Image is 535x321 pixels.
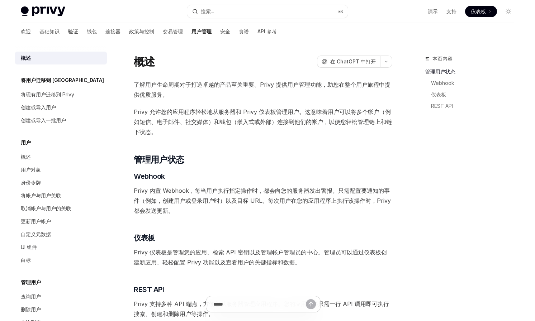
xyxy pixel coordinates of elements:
font: 查询用户 [21,293,41,300]
font: 管理用户状态 [425,68,455,75]
a: 概述 [15,52,107,64]
font: 创建或导入一批用户 [21,117,66,123]
font: Webhook [134,172,165,181]
a: 用户管理 [191,23,212,40]
font: 用户管理 [191,28,212,34]
font: 钱包 [87,28,97,34]
font: ⌘ [338,9,340,14]
a: 用户对象 [15,163,107,176]
font: 删除用户 [21,306,41,312]
a: 创建或导入一批用户 [15,114,107,127]
font: 更新用户帐户 [21,218,51,224]
font: 食谱 [239,28,249,34]
a: 仪表板 [431,89,520,100]
a: 自定义元数据 [15,228,107,241]
font: 基础知识 [39,28,60,34]
font: 将用户迁移到 [GEOGRAPHIC_DATA] [21,77,104,83]
button: 在 ChatGPT 中打开 [317,56,380,68]
a: 连接器 [105,23,120,40]
a: 基础知识 [39,23,60,40]
font: 支持 [446,8,456,14]
img: 灯光标志 [21,6,65,16]
a: 欢迎 [21,23,31,40]
a: UI 组件 [15,241,107,254]
button: 切换暗模式 [503,6,514,17]
font: REST API [134,285,164,294]
a: 交易管理 [163,23,183,40]
button: 搜索...⌘K [187,5,348,18]
font: 了解用户生命周期对于打造卓越的产品至关重要。Privy 提供用户管理功能，助您在整个用户旅程中提供优质服务。 [134,81,390,98]
a: 创建或导入用户 [15,101,107,114]
a: 取消帐户与用户的关联 [15,202,107,215]
font: 取消帐户与用户的关联 [21,205,71,211]
font: 交易管理 [163,28,183,34]
font: 欢迎 [21,28,31,34]
font: 本页内容 [432,56,453,62]
font: 仪表板 [134,234,155,242]
a: 白标 [15,254,107,267]
font: 概述 [21,55,31,61]
a: 政策与控制 [129,23,154,40]
font: 身份令牌 [21,179,41,186]
a: 验证 [68,23,78,40]
a: 演示 [428,8,438,15]
font: 在 ChatGPT 中打开 [330,58,376,64]
a: 删除用户 [15,303,107,316]
font: 搜索... [201,8,214,14]
font: 仪表板 [431,91,446,97]
font: 验证 [68,28,78,34]
font: 管理用户 [21,279,41,285]
a: 身份令牌 [15,176,107,189]
a: 仪表板 [465,6,497,17]
font: 自定义元数据 [21,231,51,237]
button: 发送消息 [306,299,316,309]
font: UI 组件 [21,244,37,250]
a: 安全 [220,23,230,40]
font: 仪表板 [471,8,486,14]
a: 管理用户状态 [425,66,520,77]
a: REST API [431,100,520,112]
font: API 参考 [257,28,277,34]
font: 管理用户状态 [134,154,184,165]
font: Privy 允许您的应用程序轻松地从服务器和 Privy 仪表板管理用户。这意味着用户可以将多个帐户（例如短信、电子邮件、社交媒体）和钱包（嵌入式或外部）连接到他们的帐户，以便您轻松管理链上和链... [134,108,392,135]
font: 安全 [220,28,230,34]
a: 将现有用户迁移到 Privy [15,88,107,101]
a: 查询用户 [15,290,107,303]
font: 用户对象 [21,167,41,173]
font: Privy 内置 Webhook，每当用户执行指定操作时，都会向您的服务器发出警报。只需配置要通知的事件（例如，创建用户或登录用户时）以及目标 URL。每次用户在您的应用程序上执行该操作时，Pr... [134,187,391,214]
font: 将帐户与用户关联 [21,192,61,198]
a: 概述 [15,150,107,163]
font: 用户 [21,139,31,145]
a: API 参考 [257,23,277,40]
font: REST API [431,103,453,109]
a: Webhook [431,77,520,89]
font: 政策与控制 [129,28,154,34]
font: Privy 仪表板是管理您的应用、检索 API 密钥以及管理帐户管理员的中心。管理员可以通过仪表板创建新应用、轻松配置 Privy 功能​​以及查看用户的关键指标和数据。 [134,249,387,266]
a: 支持 [446,8,456,15]
font: 演示 [428,8,438,14]
font: 连接器 [105,28,120,34]
font: 概述 [134,55,155,68]
font: Webhook [431,80,454,86]
a: 更新用户帐户 [15,215,107,228]
font: 创建或导入用户 [21,104,56,110]
font: 将现有用户迁移到 Privy [21,91,74,97]
font: 概述 [21,154,31,160]
a: 将帐户与用户关联 [15,189,107,202]
font: 白标 [21,257,31,263]
font: K [340,9,344,14]
a: 钱包 [87,23,97,40]
a: 食谱 [239,23,249,40]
